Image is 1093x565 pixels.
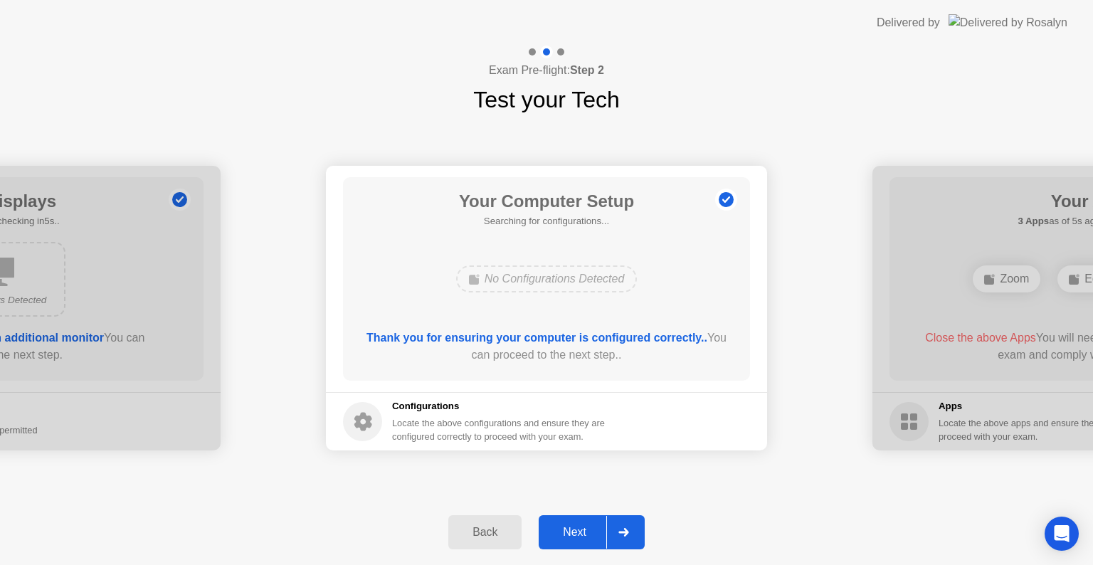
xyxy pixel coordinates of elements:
img: Delivered by Rosalyn [949,14,1067,31]
button: Back [448,515,522,549]
h1: Your Computer Setup [459,189,634,214]
div: Back [453,526,517,539]
div: Locate the above configurations and ensure they are configured correctly to proceed with your exam. [392,416,608,443]
h5: Configurations [392,399,608,413]
div: No Configurations Detected [456,265,638,292]
div: Delivered by [877,14,940,31]
button: Next [539,515,645,549]
div: Next [543,526,606,539]
h4: Exam Pre-flight: [489,62,604,79]
b: Thank you for ensuring your computer is configured correctly.. [366,332,707,344]
div: You can proceed to the next step.. [364,329,730,364]
h5: Searching for configurations... [459,214,634,228]
h1: Test your Tech [473,83,620,117]
div: Open Intercom Messenger [1045,517,1079,551]
b: Step 2 [570,64,604,76]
